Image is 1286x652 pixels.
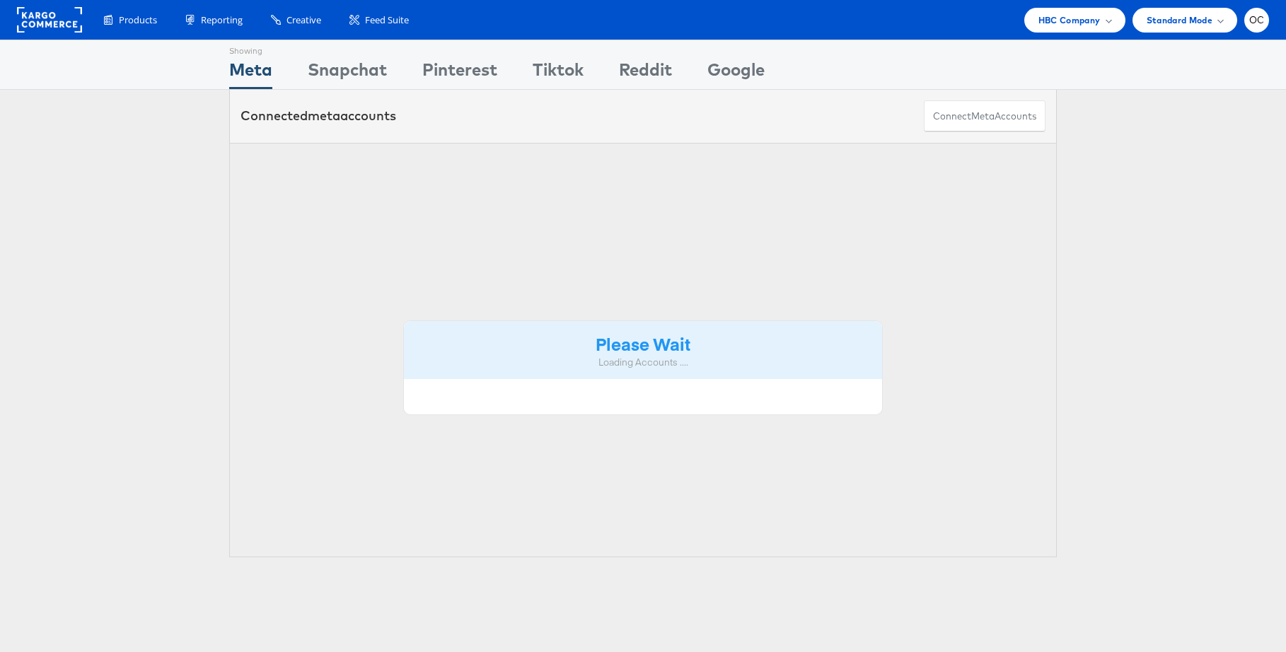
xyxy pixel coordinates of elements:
[229,40,272,57] div: Showing
[1147,13,1212,28] span: Standard Mode
[596,332,690,355] strong: Please Wait
[619,57,672,89] div: Reddit
[422,57,497,89] div: Pinterest
[415,356,871,369] div: Loading Accounts ....
[707,57,765,89] div: Google
[241,107,396,125] div: Connected accounts
[201,13,243,27] span: Reporting
[119,13,157,27] span: Products
[1038,13,1101,28] span: HBC Company
[229,57,272,89] div: Meta
[924,100,1045,132] button: ConnectmetaAccounts
[1249,16,1265,25] span: OC
[308,107,340,124] span: meta
[308,57,387,89] div: Snapchat
[286,13,321,27] span: Creative
[971,110,995,123] span: meta
[365,13,409,27] span: Feed Suite
[533,57,584,89] div: Tiktok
